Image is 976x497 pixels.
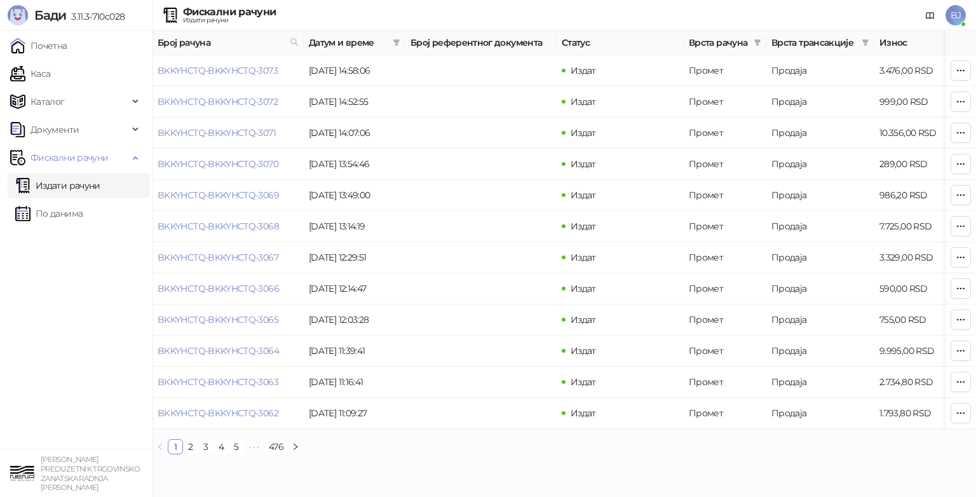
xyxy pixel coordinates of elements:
span: BJ [945,5,966,25]
td: BKKYHCTQ-BKKYHCTQ-3073 [152,55,304,86]
th: Врста трансакције [766,31,874,55]
li: Претходна страна [152,439,168,454]
td: BKKYHCTQ-BKKYHCTQ-3062 [152,398,304,429]
a: 476 [265,440,287,454]
span: Издат [571,96,596,107]
span: filter [751,33,764,52]
td: BKKYHCTQ-BKKYHCTQ-3068 [152,211,304,242]
span: Износ [879,36,945,50]
span: Издат [571,283,596,294]
td: Продаја [766,242,874,273]
a: BKKYHCTQ-BKKYHCTQ-3070 [158,158,278,170]
li: 4 [213,439,229,454]
td: Продаја [766,149,874,180]
a: 5 [229,440,243,454]
td: Продаја [766,336,874,367]
th: Број рачуна [152,31,304,55]
span: Издат [571,189,596,201]
span: Издат [571,407,596,419]
a: Почетна [10,33,67,58]
td: 755,00 RSD [874,304,963,336]
td: Промет [684,211,766,242]
a: BKKYHCTQ-BKKYHCTQ-3063 [158,376,278,388]
td: 3.476,00 RSD [874,55,963,86]
td: [DATE] 12:14:47 [304,273,405,304]
a: BKKYHCTQ-BKKYHCTQ-3064 [158,345,279,357]
td: [DATE] 12:03:28 [304,304,405,336]
span: Датум и време [309,36,388,50]
span: Издат [571,314,596,325]
div: Фискални рачуни [183,7,276,17]
img: 64x64-companyLogo-82da5d90-fd56-4d4e-a6cd-cc51c66be7ee.png [10,461,36,486]
li: Следећих 5 Страна [244,439,264,454]
td: 3.329,00 RSD [874,242,963,273]
td: [DATE] 14:07:06 [304,118,405,149]
a: 4 [214,440,228,454]
li: 2 [183,439,198,454]
td: Продаја [766,304,874,336]
td: BKKYHCTQ-BKKYHCTQ-3065 [152,304,304,336]
a: Издати рачуни [15,173,100,198]
td: BKKYHCTQ-BKKYHCTQ-3067 [152,242,304,273]
span: right [292,443,299,451]
a: Документација [920,5,940,25]
td: 7.725,00 RSD [874,211,963,242]
span: Врста рачуна [689,36,749,50]
td: [DATE] 12:29:51 [304,242,405,273]
td: Промет [684,398,766,429]
td: Продаја [766,180,874,211]
td: 10.356,00 RSD [874,118,963,149]
td: Промет [684,149,766,180]
td: 2.734,80 RSD [874,367,963,398]
span: Издат [571,252,596,263]
span: filter [393,39,400,46]
td: Промет [684,55,766,86]
span: Бади [34,8,66,23]
a: BKKYHCTQ-BKKYHCTQ-3065 [158,314,278,325]
td: 289,00 RSD [874,149,963,180]
td: Промет [684,86,766,118]
td: 999,00 RSD [874,86,963,118]
button: right [288,439,303,454]
li: 476 [264,439,288,454]
td: Промет [684,118,766,149]
span: Издат [571,376,596,388]
td: BKKYHCTQ-BKKYHCTQ-3069 [152,180,304,211]
span: Издат [571,158,596,170]
td: BKKYHCTQ-BKKYHCTQ-3072 [152,86,304,118]
a: Каса [10,61,50,86]
td: [DATE] 11:09:27 [304,398,405,429]
td: Промет [684,336,766,367]
a: По данима [15,201,83,226]
td: [DATE] 13:14:19 [304,211,405,242]
td: Промет [684,367,766,398]
a: BKKYHCTQ-BKKYHCTQ-3066 [158,283,279,294]
th: Статус [557,31,684,55]
td: Продаја [766,86,874,118]
span: filter [390,33,403,52]
span: left [156,443,164,451]
a: BKKYHCTQ-BKKYHCTQ-3069 [158,189,279,201]
td: 9.995,00 RSD [874,336,963,367]
a: 2 [184,440,198,454]
td: [DATE] 13:54:46 [304,149,405,180]
td: 986,20 RSD [874,180,963,211]
span: Врста трансакције [771,36,857,50]
a: BKKYHCTQ-BKKYHCTQ-3071 [158,127,276,139]
span: Издат [571,345,596,357]
td: Продаја [766,211,874,242]
a: BKKYHCTQ-BKKYHCTQ-3072 [158,96,278,107]
td: Промет [684,304,766,336]
span: Документи [30,117,79,142]
span: Каталог [30,89,65,114]
a: 3 [199,440,213,454]
span: 3.11.3-710c028 [66,11,125,22]
a: BKKYHCTQ-BKKYHCTQ-3068 [158,221,279,232]
td: Продаја [766,367,874,398]
span: Издат [571,221,596,232]
span: Издат [571,65,596,76]
span: ••• [244,439,264,454]
button: left [152,439,168,454]
span: filter [862,39,869,46]
div: Издати рачуни [183,17,276,24]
